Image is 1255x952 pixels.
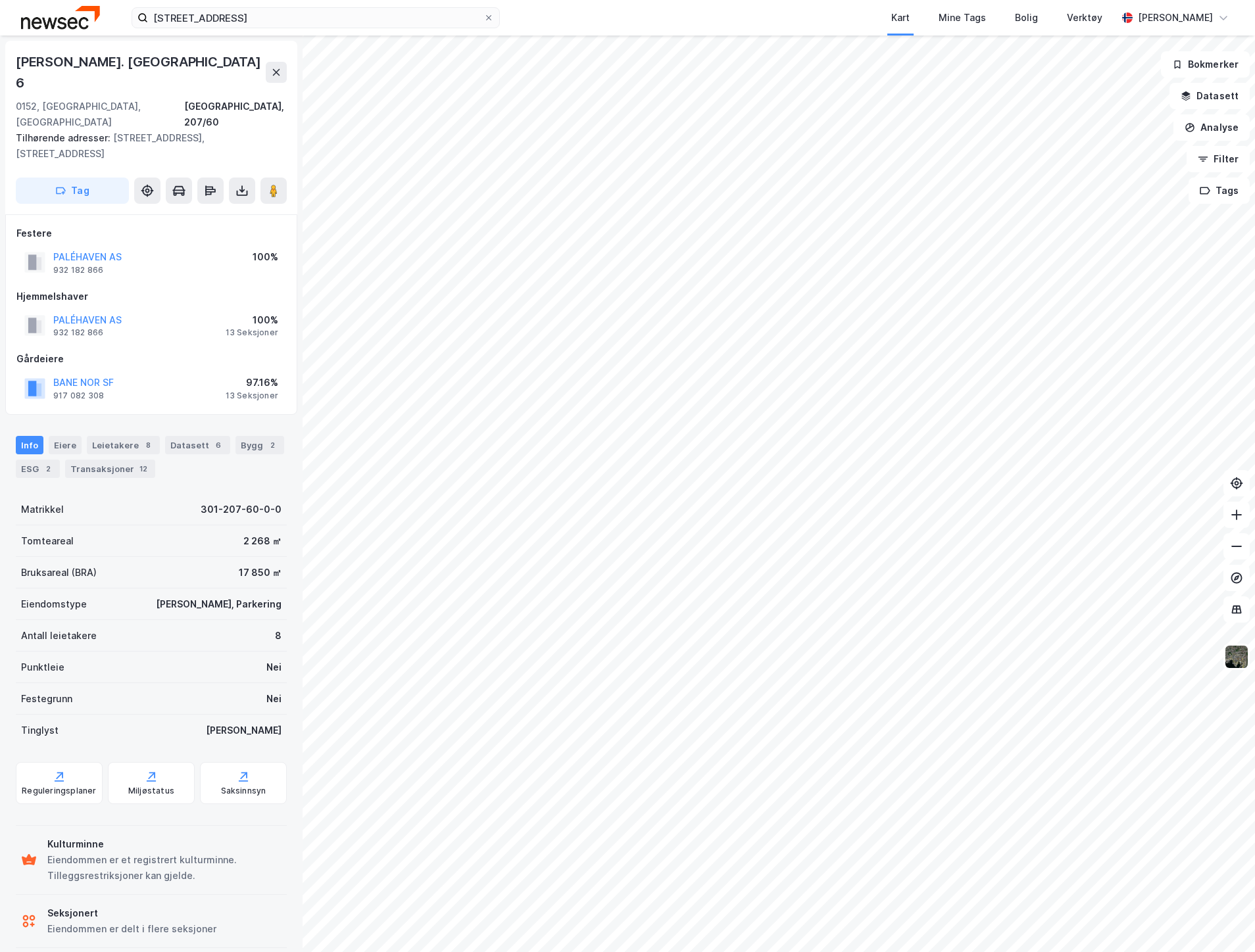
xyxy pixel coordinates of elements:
[235,436,284,454] div: Bygg
[266,691,282,707] div: Nei
[253,249,278,265] div: 100%
[137,462,150,475] div: 12
[1189,178,1250,204] button: Tags
[41,462,55,475] div: 2
[221,786,266,796] div: Saksinnsyn
[53,265,103,275] div: 932 182 866
[1067,10,1102,26] div: Verktøy
[21,628,97,644] div: Antall leietakere
[226,327,278,338] div: 13 Seksjoner
[22,786,96,796] div: Reguleringsplaner
[1138,10,1213,26] div: [PERSON_NAME]
[1189,889,1255,952] iframe: Chat Widget
[275,628,282,644] div: 8
[21,6,100,29] img: newsec-logo.f6e21ccffca1b3a03d2d.png
[16,132,113,143] span: Tilhørende adresser:
[49,436,82,454] div: Eiere
[21,659,64,675] div: Punktleie
[21,691,72,707] div: Festegrunn
[128,786,174,796] div: Miljøstatus
[47,905,216,921] div: Seksjonert
[16,460,60,478] div: ESG
[1173,114,1250,141] button: Analyse
[16,99,184,130] div: 0152, [GEOGRAPHIC_DATA], [GEOGRAPHIC_DATA]
[16,51,266,93] div: [PERSON_NAME]. [GEOGRAPHIC_DATA] 6
[16,436,43,454] div: Info
[65,460,155,478] div: Transaksjoner
[212,439,225,452] div: 6
[226,375,278,391] div: 97.16%
[226,391,278,401] div: 13 Seksjoner
[16,289,286,304] div: Hjemmelshaver
[21,565,97,581] div: Bruksareal (BRA)
[891,10,910,26] div: Kart
[243,533,282,549] div: 2 268 ㎡
[16,178,129,204] button: Tag
[201,502,282,517] div: 301-207-60-0-0
[1015,10,1038,26] div: Bolig
[47,921,216,937] div: Eiendommen er delt i flere seksjoner
[184,99,287,130] div: [GEOGRAPHIC_DATA], 207/60
[21,723,59,738] div: Tinglyst
[165,436,230,454] div: Datasett
[239,565,282,581] div: 17 850 ㎡
[1161,51,1250,78] button: Bokmerker
[1224,644,1249,669] img: 9k=
[148,8,483,28] input: Søk på adresse, matrikkel, gårdeiere, leietakere eller personer
[206,723,282,738] div: [PERSON_NAME]
[266,659,282,675] div: Nei
[1189,889,1255,952] div: Kontrollprogram for chat
[21,502,64,517] div: Matrikkel
[1169,83,1250,109] button: Datasett
[266,439,279,452] div: 2
[156,596,282,612] div: [PERSON_NAME], Parkering
[21,533,74,549] div: Tomteareal
[53,391,104,401] div: 917 082 308
[47,836,282,852] div: Kulturminne
[53,327,103,338] div: 932 182 866
[16,226,286,241] div: Festere
[21,596,87,612] div: Eiendomstype
[226,312,278,328] div: 100%
[87,436,160,454] div: Leietakere
[47,852,282,884] div: Eiendommen er et registrert kulturminne. Tilleggsrestriksjoner kan gjelde.
[1187,146,1250,172] button: Filter
[16,130,276,162] div: [STREET_ADDRESS], [STREET_ADDRESS]
[141,439,155,452] div: 8
[939,10,986,26] div: Mine Tags
[16,351,286,367] div: Gårdeiere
